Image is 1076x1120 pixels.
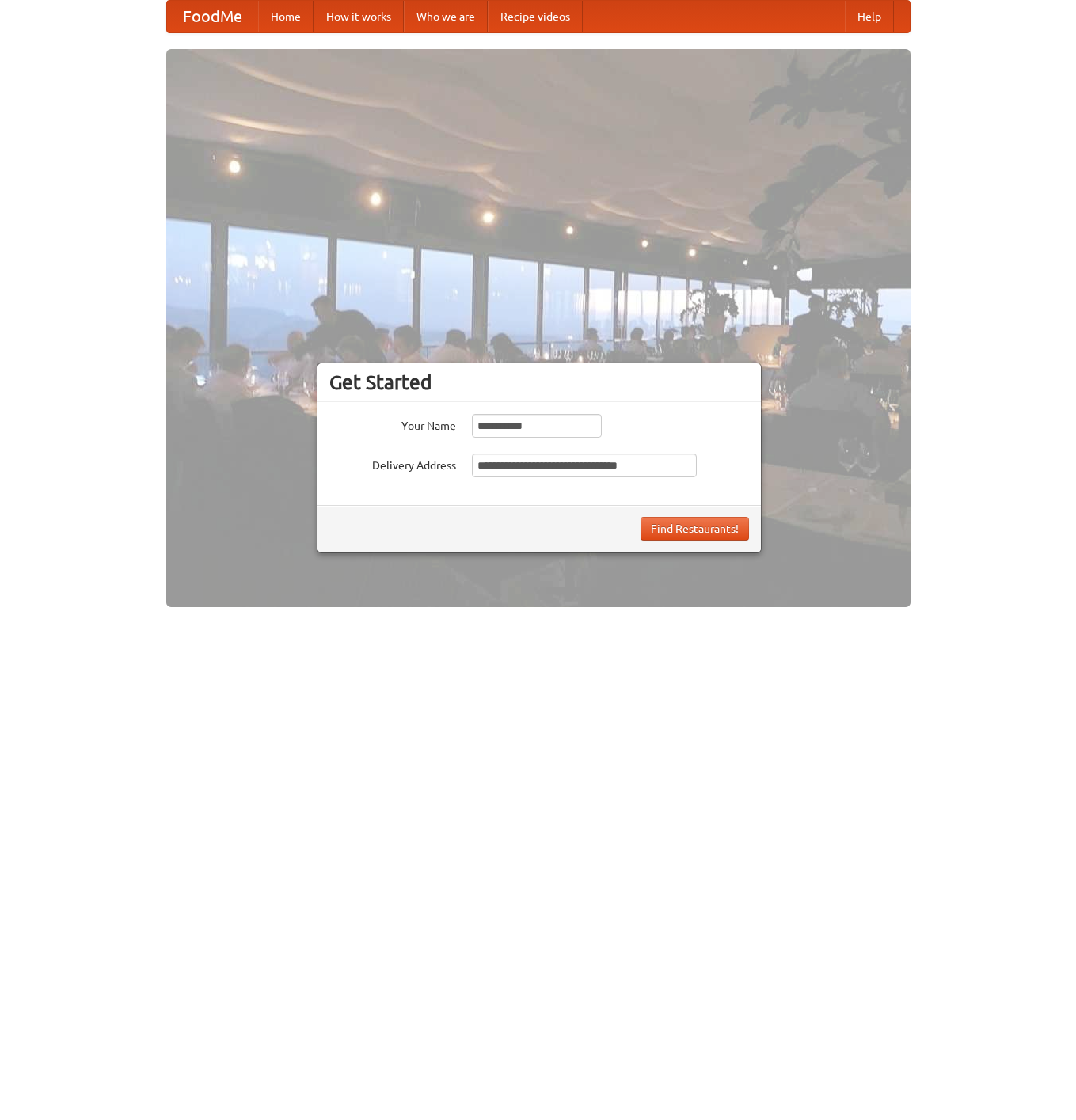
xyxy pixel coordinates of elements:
a: Recipe videos [488,1,583,32]
button: Find Restaurants! [641,517,749,541]
a: Help [845,1,894,32]
a: How it works [314,1,404,32]
a: FoodMe [167,1,258,32]
a: Who we are [404,1,488,32]
a: Home [258,1,314,32]
label: Delivery Address [329,454,456,473]
label: Your Name [329,414,456,434]
h3: Get Started [329,370,749,394]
